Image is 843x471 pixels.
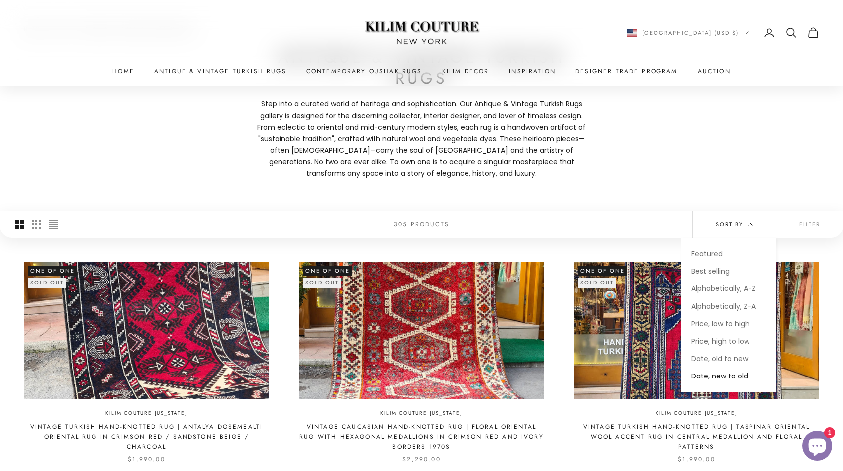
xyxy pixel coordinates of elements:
a: Auction [698,66,731,76]
sale-price: $1,990.00 [678,454,715,464]
nav: Secondary navigation [627,27,820,39]
sold-out-badge: Sold out [303,278,341,287]
span: One of One [303,266,352,276]
a: Designer Trade Program [575,66,678,76]
span: Price, high to low [691,336,749,346]
span: One of One [578,266,627,276]
span: [GEOGRAPHIC_DATA] (USD $) [642,28,739,37]
a: Vintage Turkish Hand-Knotted Rug | Antalya Dosemealti Oriental Rug in Crimson Red / Sandstone Bei... [24,422,269,452]
img: United States [627,29,637,37]
nav: Primary navigation [24,66,819,76]
a: Vintage Caucasian Hand-Knotted Rug | Floral Oriental Rug with Hexagonal Medallions in Crimson Red... [299,422,544,452]
a: Contemporary Oushak Rugs [306,66,422,76]
sale-price: $1,990.00 [128,454,165,464]
span: Featured [691,249,723,259]
h1: Antique & Vintage Turkish Rugs [253,47,591,89]
span: Sort by [716,220,753,229]
a: Kilim Couture [US_STATE] [380,409,462,418]
a: Antique & Vintage Turkish Rugs [154,66,286,76]
span: One of One [28,266,77,276]
span: Alphabetically, A-Z [691,283,756,293]
img: Logo of Kilim Couture New York [360,9,484,57]
p: 305 products [394,219,449,229]
span: Alphabetically, Z-A [691,301,756,311]
a: Kilim Couture [US_STATE] [656,409,737,418]
button: Sort by [693,211,776,238]
span: Best selling [691,266,730,276]
sold-out-badge: Sold out [578,278,616,287]
span: Date, old to new [691,354,748,364]
span: Price, low to high [691,319,749,329]
button: Filter [776,211,843,238]
button: Switch to larger product images [15,211,24,238]
p: Step into a curated world of heritage and sophistication. Our Antique & Vintage Turkish Rugs gall... [253,98,591,179]
a: Vintage Turkish Hand-Knotted Rug | Taspinar Oriental Wool Accent Rug in Central Medallion and Flo... [574,422,819,452]
button: Change country or currency [627,28,749,37]
summary: Kilim Decor [442,66,489,76]
sale-price: $2,290.00 [402,454,440,464]
button: Switch to compact product images [49,211,58,238]
a: Inspiration [509,66,556,76]
inbox-online-store-chat: Shopify online store chat [799,431,835,463]
a: Home [112,66,134,76]
sold-out-badge: Sold out [28,278,66,287]
button: Switch to smaller product images [32,211,41,238]
a: Kilim Couture [US_STATE] [105,409,187,418]
span: Date, new to old [691,371,748,381]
